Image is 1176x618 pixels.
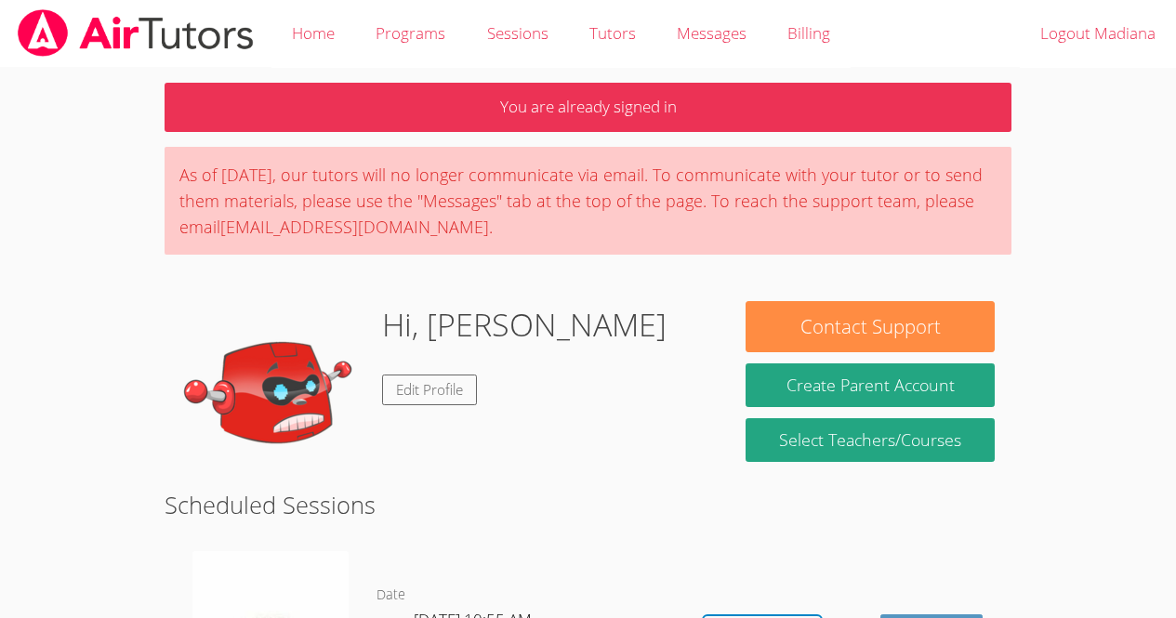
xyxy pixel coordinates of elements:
a: Edit Profile [382,375,477,405]
button: Create Parent Account [746,363,994,407]
img: default.png [181,301,367,487]
h1: Hi, [PERSON_NAME] [382,301,667,348]
a: Select Teachers/Courses [746,418,994,462]
h2: Scheduled Sessions [165,487,1011,522]
div: As of [DATE], our tutors will no longer communicate via email. To communicate with your tutor or ... [165,147,1011,255]
dt: Date [377,584,405,607]
img: airtutors_banner-c4298cdbf04f3fff15de1276eac7730deb9818008684d7c2e4769d2f7ddbe033.png [16,9,256,57]
p: You are already signed in [165,83,1011,132]
button: Contact Support [746,301,994,352]
span: Messages [677,22,747,44]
